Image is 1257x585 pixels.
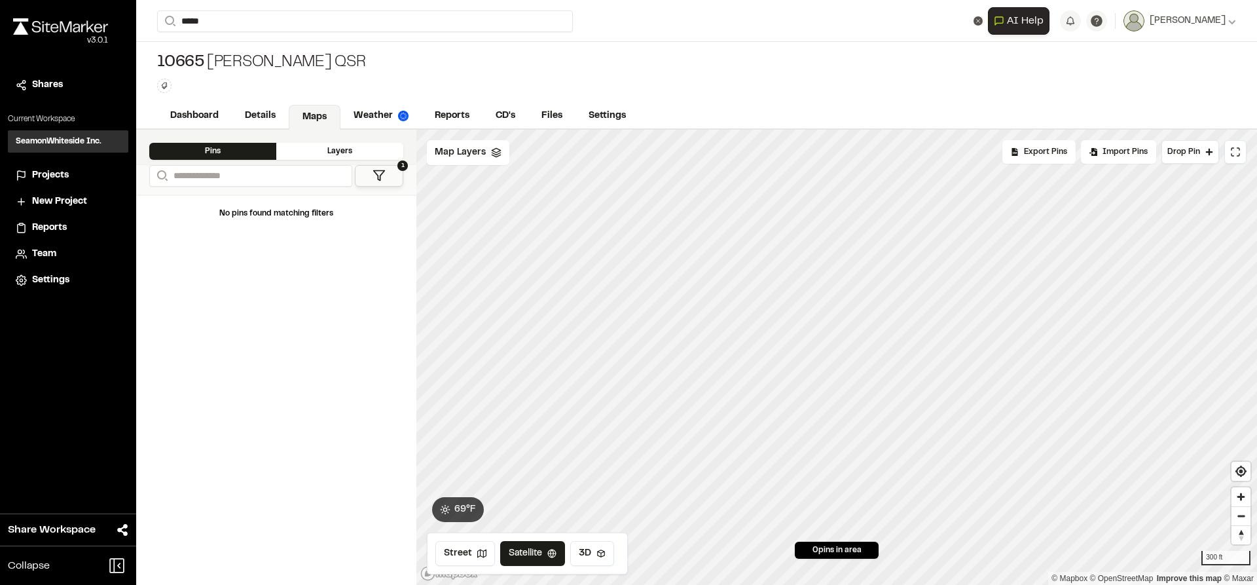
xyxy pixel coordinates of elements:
a: OpenStreetMap [1090,574,1154,583]
span: 0 pins in area [812,544,862,556]
h3: SeamonWhiteside Inc. [16,136,101,147]
a: Settings [575,104,639,128]
span: Reset bearing to north [1231,526,1250,544]
a: Dashboard [157,104,232,128]
button: Find my location [1231,462,1250,481]
button: Open AI Assistant [988,7,1049,35]
button: Zoom in [1231,487,1250,506]
button: Reset bearing to north [1231,525,1250,544]
img: precipai.png [398,111,409,121]
span: [PERSON_NAME] [1150,14,1226,28]
span: Drop Pin [1167,146,1200,158]
button: Clear text [974,16,983,26]
a: Projects [16,168,120,183]
button: 69°F [432,497,484,522]
span: AI Help [1007,13,1044,29]
div: Import Pins into your project [1081,140,1156,164]
a: Details [232,104,289,128]
a: Maps [289,105,340,130]
span: New Project [32,195,87,209]
img: User [1123,10,1144,31]
span: Shares [32,78,63,92]
div: Oh geez...please don't... [13,35,108,47]
span: Reports [32,221,67,235]
span: No pins found matching filters [219,210,333,217]
span: Settings [32,273,69,288]
span: Share Workspace [8,522,96,538]
button: Street [435,541,495,566]
button: Search [149,165,173,187]
span: 69 ° F [454,502,476,517]
a: Settings [16,273,120,288]
button: Satellite [500,541,565,566]
button: Edit Tags [157,79,172,93]
a: Team [16,247,120,261]
div: [PERSON_NAME] QSR [157,52,366,73]
a: Mapbox logo [420,566,478,581]
a: Files [528,104,575,128]
a: Reports [16,221,120,235]
a: Mapbox [1051,574,1087,583]
img: rebrand.png [13,18,108,35]
span: Projects [32,168,69,183]
span: 10665 [157,52,204,73]
a: Reports [422,104,483,128]
span: Collapse [8,558,50,574]
div: Pins [149,143,276,160]
a: Map feedback [1157,574,1222,583]
a: CD's [483,104,528,128]
div: Layers [276,143,403,160]
a: Weather [340,104,422,128]
span: Zoom out [1231,507,1250,525]
span: Export Pins [1024,146,1067,158]
span: Team [32,247,56,261]
button: Zoom out [1231,506,1250,525]
canvas: Map [416,130,1257,585]
span: 1 [397,160,408,171]
a: Maxar [1224,574,1254,583]
button: 3D [570,541,614,566]
div: Open AI Assistant [988,7,1055,35]
div: No pins available to export [1002,140,1076,164]
p: Current Workspace [8,113,128,125]
button: 1 [355,165,403,187]
button: [PERSON_NAME] [1123,10,1236,31]
button: Drop Pin [1161,140,1219,164]
span: Map Layers [435,145,486,160]
a: New Project [16,195,120,209]
button: Search [157,10,181,32]
span: Import Pins [1102,146,1148,158]
div: 300 ft [1201,551,1250,565]
a: Shares [16,78,120,92]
